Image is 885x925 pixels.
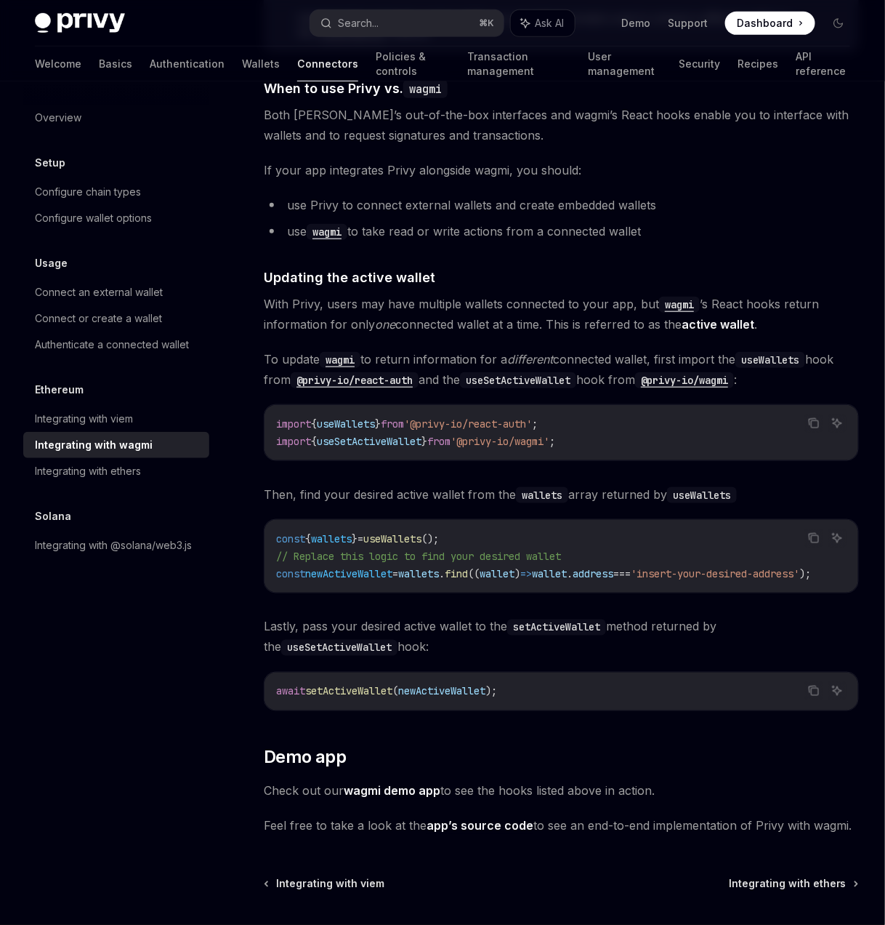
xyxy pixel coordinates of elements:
[35,284,163,301] div: Connect an external wallet
[421,532,439,545] span: ();
[725,12,815,35] a: Dashboard
[23,432,209,458] a: Integrating with wagmi
[276,417,311,431] span: import
[403,80,448,98] code: wagmi
[635,372,734,388] code: @privy-io/wagmi
[445,567,468,580] span: find
[276,877,384,892] span: Integrating with viem
[264,617,859,657] span: Lastly, pass your desired active wallet to the method returned by the hook:
[514,567,520,580] span: )
[532,417,538,431] span: ;
[520,567,532,580] span: =>
[276,532,305,545] span: const
[467,47,570,81] a: Transaction management
[357,532,363,545] span: =
[264,268,435,287] span: Updating the active wallet
[796,47,850,81] a: API reference
[264,221,859,241] li: use to take read or write actions from a connected wallet
[827,12,850,35] button: Toggle dark mode
[460,372,576,388] code: useSetActiveWallet
[264,79,448,98] span: When to use Privy vs.
[99,47,132,81] a: Basics
[668,16,708,31] a: Support
[264,816,859,836] span: Feel free to take a look at the to see an end-to-end implementation of Privy with wagmi.
[392,685,398,698] span: (
[35,410,133,428] div: Integrating with viem
[23,205,209,231] a: Configure wallet options
[516,487,568,503] code: wallets
[264,781,859,801] span: Check out our to see the hooks listed above in action.
[281,640,397,656] code: useSetActiveWallet
[737,47,778,81] a: Recipes
[35,336,189,353] div: Authenticate a connected wallet
[485,685,497,698] span: );
[511,10,575,36] button: Ask AI
[307,224,347,239] a: wagmi
[549,435,555,448] span: ;
[404,417,532,431] span: '@privy-io/react-auth'
[310,10,503,36] button: Search...⌘K
[635,372,734,387] a: @privy-io/wagmi
[804,529,823,548] button: Copy the contents from the code block
[276,567,305,580] span: const
[305,567,392,580] span: newActiveWallet
[264,105,859,145] span: Both [PERSON_NAME]’s out-of-the-box interfaces and wagmi’s React hooks enable you to interface wi...
[567,567,573,580] span: .
[398,685,485,698] span: newActiveWallet
[468,567,480,580] span: ((
[23,305,209,332] a: Connect or create a wallet
[480,567,514,580] span: wallet
[311,435,317,448] span: {
[729,877,846,892] span: Integrating with ethers
[381,417,404,431] span: from
[265,877,384,892] a: Integrating with viem
[35,462,141,480] div: Integrating with ethers
[305,685,392,698] span: setActiveWallet
[23,532,209,558] a: Integrating with @solana/web3.js
[536,16,565,31] span: Ask AI
[23,332,209,358] a: Authenticate a connected wallet
[35,255,68,272] h5: Usage
[23,406,209,432] a: Integrating with viem
[35,508,71,525] h5: Solana
[480,17,495,29] span: ⌘ K
[264,195,859,215] li: use Privy to connect external wallets and create embedded wallets
[363,532,421,545] span: useWallets
[35,47,81,81] a: Welcome
[242,47,280,81] a: Wallets
[150,47,225,81] a: Authentication
[621,16,650,31] a: Demo
[376,47,450,81] a: Policies & controls
[588,47,661,81] a: User management
[317,417,375,431] span: useWallets
[23,458,209,484] a: Integrating with ethers
[729,877,857,892] a: Integrating with ethers
[659,297,700,311] a: wagmi
[532,567,567,580] span: wallet
[307,224,347,240] code: wagmi
[35,13,125,33] img: dark logo
[35,436,153,454] div: Integrating with wagmi
[264,349,859,390] span: To update to return information for a connected wallet, first import the hook from and the hook f...
[735,352,805,368] code: useWallets
[421,435,427,448] span: }
[427,435,450,448] span: from
[613,567,631,580] span: ===
[276,550,561,563] span: // Replace this logic to find your desired wallet
[439,567,445,580] span: .
[317,435,421,448] span: useSetActiveWallet
[264,484,859,505] span: Then, find your desired active wallet from the array returned by
[297,47,358,81] a: Connectors
[573,567,613,580] span: address
[659,297,700,313] code: wagmi
[427,819,533,834] a: app’s source code
[264,294,859,335] span: With Privy, users may have multiple wallets connected to your app, but ’s React hooks return info...
[35,209,152,227] div: Configure wallet options
[631,567,799,580] span: 'insert-your-desired-address'
[291,372,419,387] a: @privy-io/react-auth
[305,532,311,545] span: {
[338,15,379,32] div: Search...
[23,279,209,305] a: Connect an external wallet
[35,183,141,201] div: Configure chain types
[799,567,811,580] span: );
